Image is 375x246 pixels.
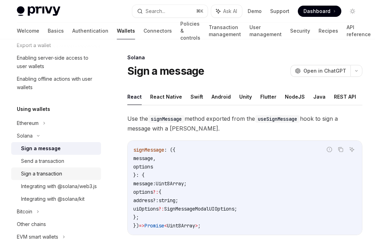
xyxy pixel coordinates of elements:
span: ; [184,180,187,187]
span: { [159,189,161,195]
span: message: [133,180,156,187]
div: Solana [17,132,33,140]
div: Integrating with @solana/web3.js [21,182,97,191]
span: > [195,222,198,229]
span: uiOptions [133,206,159,212]
span: }) [133,222,139,229]
div: Sign a message [21,144,61,153]
div: Send a transaction [21,157,64,165]
button: Ask AI [347,145,356,154]
button: Unity [239,88,252,105]
a: Connectors [143,22,172,39]
h1: Sign a message [127,65,205,77]
span: options [133,189,153,195]
span: Open in ChatGPT [303,67,346,74]
span: , [153,155,156,161]
div: EVM smart wallets [17,233,58,241]
span: Promise [145,222,164,229]
button: Report incorrect code [325,145,334,154]
span: Ask AI [223,8,237,15]
span: Dashboard [303,8,330,15]
a: Integrating with @solana/web3.js [11,180,101,193]
div: Enabling server-side access to user wallets [17,54,97,71]
button: NodeJS [285,88,305,105]
a: Policies & controls [180,22,200,39]
button: Java [313,88,326,105]
div: Enabling offline actions with user wallets [17,75,97,92]
button: REST API [334,88,356,105]
span: => [139,222,145,229]
span: message [133,155,153,161]
code: useSignMessage [255,115,300,123]
span: string [159,197,175,204]
span: : ({ [164,147,175,153]
a: Wallets [117,22,135,39]
span: SignMessageModalUIOptions [164,206,234,212]
span: Uint8Array [167,222,195,229]
a: Security [290,22,310,39]
span: ?: [159,206,164,212]
button: Open in ChatGPT [290,65,350,77]
div: Bitcoin [17,207,32,216]
span: ; [234,206,237,212]
button: Toggle dark mode [347,6,358,17]
span: Uint8Array [156,180,184,187]
span: : [156,197,159,204]
span: }: { [133,172,145,178]
span: signMessage [133,147,164,153]
span: options [133,164,153,170]
a: Support [270,8,289,15]
button: Flutter [260,88,276,105]
span: < [164,222,167,229]
a: API reference [347,22,371,39]
span: ⌘ K [196,8,203,14]
button: Swift [190,88,203,105]
a: Dashboard [298,6,341,17]
a: Other chains [11,218,101,231]
a: Transaction management [209,22,241,39]
a: Sign a message [11,142,101,155]
span: Use the method exported from the hook to sign a message with a [PERSON_NAME]. [127,114,362,133]
h5: Using wallets [17,105,50,113]
span: ?: [153,189,159,195]
a: Enabling server-side access to user wallets [11,52,101,73]
a: Basics [48,22,64,39]
code: signMessage [148,115,185,123]
a: Authentication [72,22,108,39]
button: Android [212,88,231,105]
div: Ethereum [17,119,39,127]
img: light logo [17,6,60,16]
div: Sign a transaction [21,169,62,178]
a: Send a transaction [11,155,101,167]
div: Integrating with @solana/kit [21,195,85,203]
div: Solana [127,54,362,61]
button: Ask AI [211,5,242,18]
div: Other chains [17,220,46,228]
button: Copy the contents from the code block [336,145,345,154]
a: User management [249,22,282,39]
div: Search... [146,7,165,15]
a: Recipes [319,22,338,39]
a: Sign a transaction [11,167,101,180]
span: address? [133,197,156,204]
a: Welcome [17,22,39,39]
button: React Native [150,88,182,105]
span: }; [133,214,139,220]
a: Demo [248,8,262,15]
span: ; [175,197,178,204]
button: React [127,88,142,105]
a: Integrating with @solana/kit [11,193,101,205]
span: ; [198,222,201,229]
a: Enabling offline actions with user wallets [11,73,101,94]
button: Search...⌘K [132,5,208,18]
